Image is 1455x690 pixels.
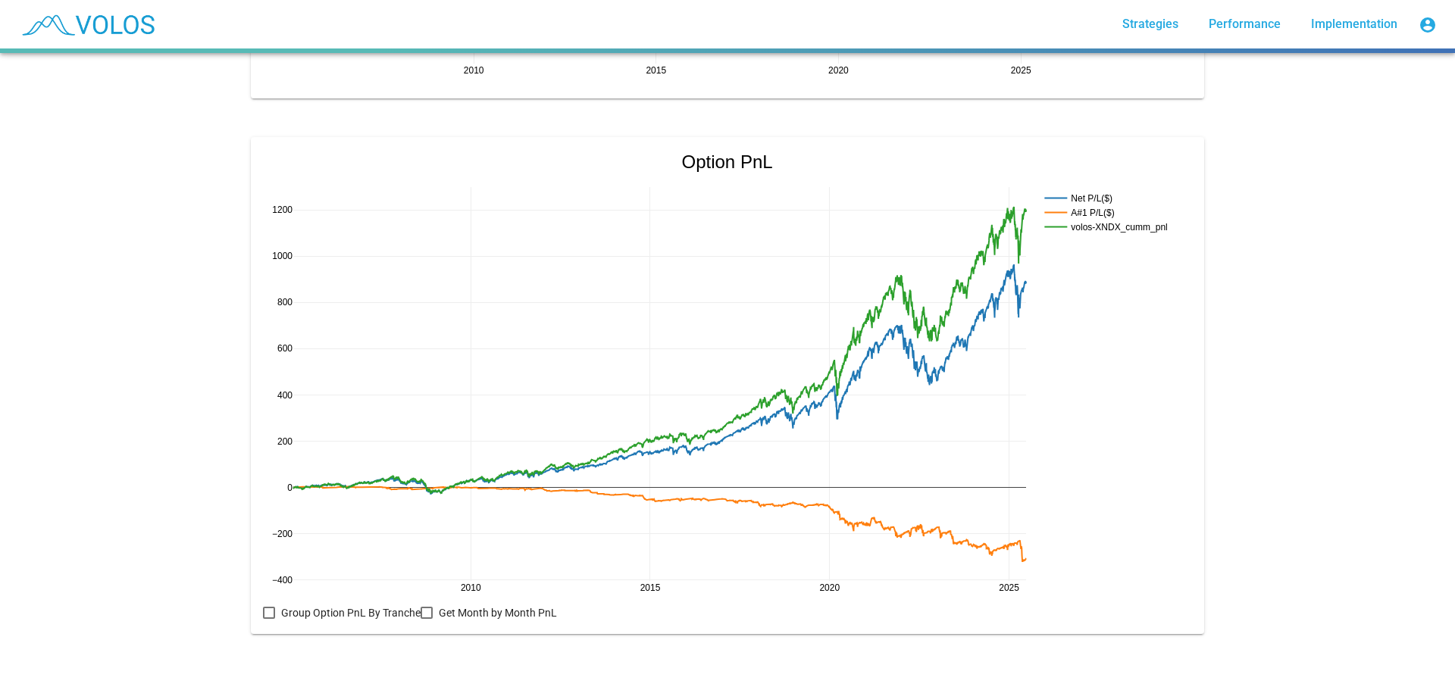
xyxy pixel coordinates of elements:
[1209,17,1281,31] span: Performance
[1419,16,1437,34] mat-icon: account_circle
[1311,17,1397,31] span: Implementation
[1299,11,1410,38] a: Implementation
[1122,17,1178,31] span: Strategies
[1110,11,1191,38] a: Strategies
[12,5,162,43] img: blue_transparent.png
[1197,11,1293,38] a: Performance
[281,604,421,622] span: Group Option PnL By Tranche
[439,604,557,622] span: Get Month by Month PnL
